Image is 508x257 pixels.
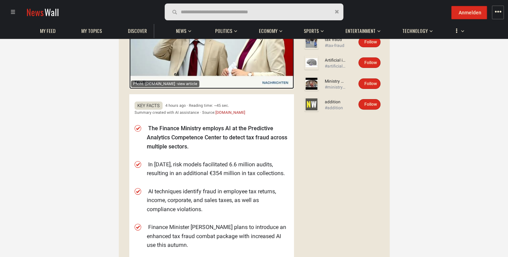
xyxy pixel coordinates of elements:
[255,24,281,38] a: Economy
[399,24,431,38] a: Technology
[402,28,428,34] span: Technology
[40,28,56,34] span: My Feed
[325,57,346,63] a: Artificial intelligence
[325,99,346,105] a: addition
[172,24,190,38] a: News
[325,78,346,84] a: Ministry of finance
[325,84,346,90] div: #ministry-of-finance
[135,102,163,110] span: Key Facts
[212,21,237,38] button: Politics
[147,160,289,178] li: In [DATE], risk models facilitated 6.6 million audits, resulting in an additional €354 million in...
[325,63,346,69] div: #artificial-intelligence
[129,3,294,89] a: Photo: [DOMAIN_NAME] ·view article
[128,28,147,34] span: Discover
[81,28,102,34] span: My topics
[212,24,236,38] a: Politics
[304,28,319,34] span: Sports
[177,82,197,86] span: view article
[215,28,232,34] span: Politics
[342,24,379,38] a: Entertainment
[135,102,289,116] div: 4 hours ago · Reading time: ~45 sec. Summary created with AI assistance · Source:
[215,110,245,115] a: [DOMAIN_NAME]
[364,60,377,65] span: Follow
[131,81,199,87] div: Photo: [DOMAIN_NAME] ·
[304,97,318,111] img: Profile picture of addition
[172,21,193,38] button: News
[26,6,44,19] span: News
[325,105,346,111] div: #addition
[345,28,376,34] span: Entertainment
[325,37,346,43] a: tax fraud
[259,28,277,34] span: Economy
[304,77,318,91] img: Profile picture of Ministry of finance
[300,21,324,38] button: Sports
[364,40,377,44] span: Follow
[364,102,377,107] span: Follow
[147,124,289,151] li: The Finance Ministry employs AI at the Predictive Analytics Competence Center to detect tax fraud...
[147,223,289,250] li: Finance Minister [PERSON_NAME] plans to introduce an enhanced tax fraud combat package with incre...
[364,81,377,86] span: Follow
[255,21,282,38] button: Economy
[176,28,186,34] span: News
[399,21,433,38] button: Technology
[304,56,318,70] img: Profile picture of Artificial intelligence
[459,10,481,15] span: Anmelden
[451,6,487,19] button: Anmelden
[342,21,380,38] button: Entertainment
[147,187,289,214] li: AI techniques identify fraud in employee tax returns, income, corporate, and sales taxes, as well...
[129,3,294,89] img: Preview image from diepresse.com
[325,43,346,49] div: #tax-fraud
[300,24,322,38] a: Sports
[26,6,59,19] a: NewsWall
[304,35,318,49] img: Profile picture of tax fraud
[44,6,59,19] span: Wall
